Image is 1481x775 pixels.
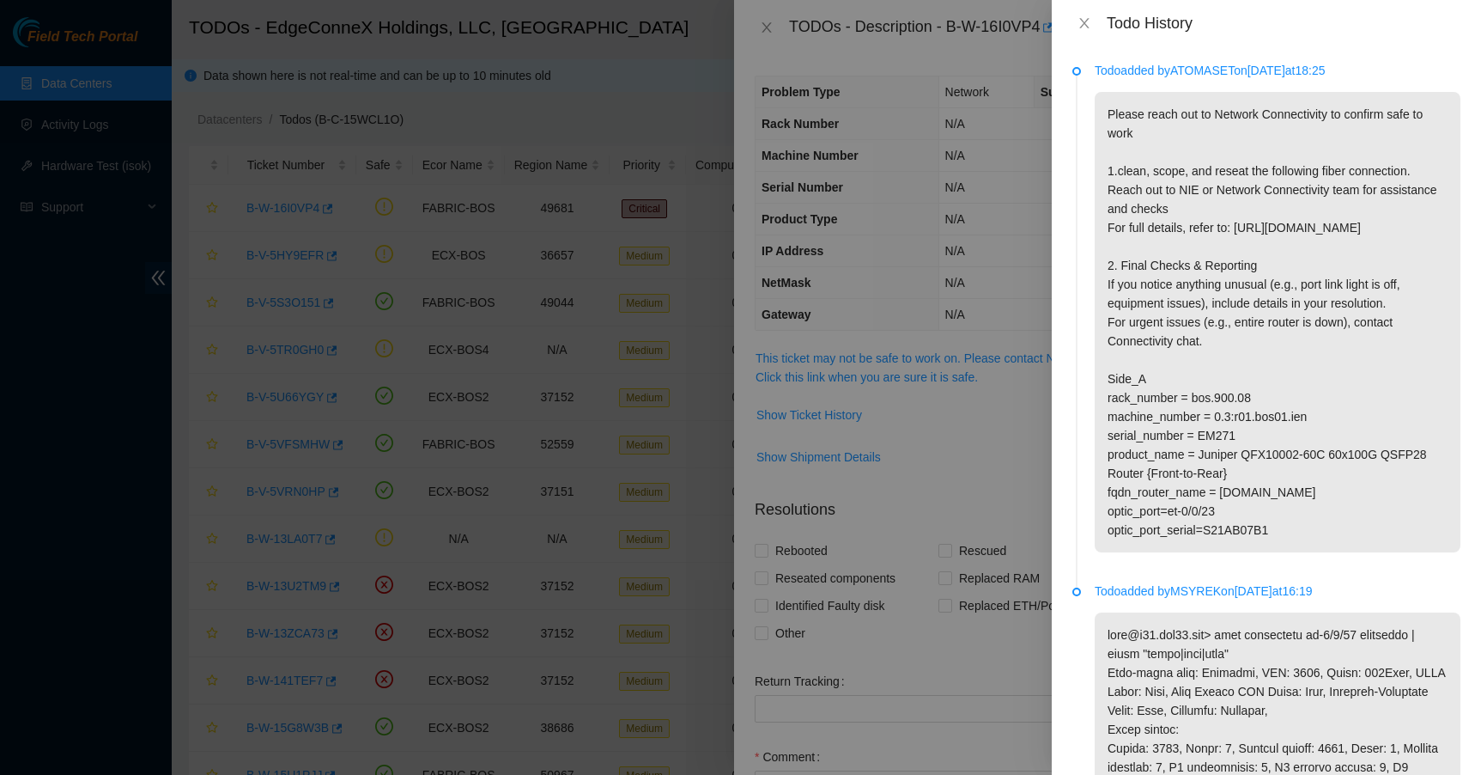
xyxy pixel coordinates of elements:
[1107,14,1460,33] div: Todo History
[1095,92,1460,552] p: Please reach out to Network Connectivity to confirm safe to work 1.clean, scope, and reseat the f...
[1095,61,1460,80] p: Todo added by ATOMASET on [DATE] at 18:25
[1077,16,1091,30] span: close
[1072,15,1096,32] button: Close
[1095,582,1460,601] p: Todo added by MSYREK on [DATE] at 16:19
